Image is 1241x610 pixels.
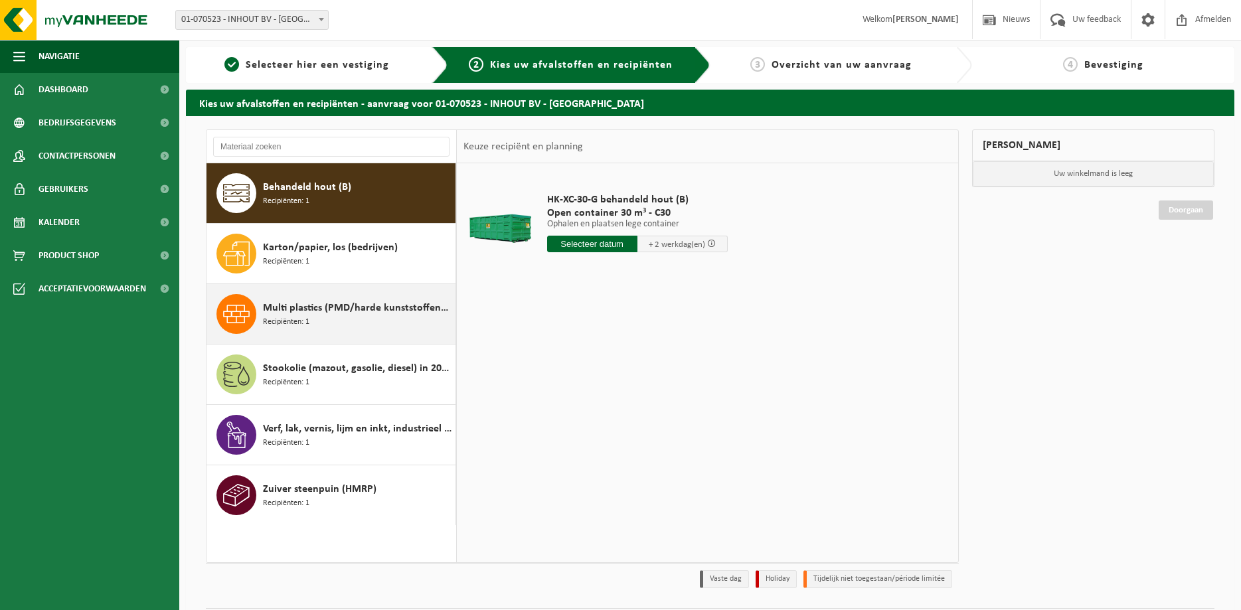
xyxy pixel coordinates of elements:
[263,421,452,437] span: Verf, lak, vernis, lijm en inkt, industrieel in kleinverpakking
[1084,60,1143,70] span: Bevestiging
[39,40,80,73] span: Navigatie
[1159,200,1213,220] a: Doorgaan
[973,161,1214,187] p: Uw winkelmand is leeg
[207,344,456,405] button: Stookolie (mazout, gasolie, diesel) in 200lt-vat Recipiënten: 1
[263,316,309,329] span: Recipiënten: 1
[649,240,705,249] span: + 2 werkdag(en)
[207,284,456,344] button: Multi plastics (PMD/harde kunststoffen/spanbanden/EPS/folie naturel/folie gemengd) Recipiënten: 1
[39,272,146,305] span: Acceptatievoorwaarden
[246,60,389,70] span: Selecteer hier een vestiging
[39,206,80,239] span: Kalender
[547,193,728,206] span: HK-XC-30-G behandeld hout (B)
[207,405,456,465] button: Verf, lak, vernis, lijm en inkt, industrieel in kleinverpakking Recipiënten: 1
[193,57,422,73] a: 1Selecteer hier een vestiging
[547,236,637,252] input: Selecteer datum
[892,15,959,25] strong: [PERSON_NAME]
[213,137,450,157] input: Materiaal zoeken
[186,90,1234,115] h2: Kies uw afvalstoffen en recipiënten - aanvraag voor 01-070523 - INHOUT BV - [GEOGRAPHIC_DATA]
[176,11,328,29] span: 01-070523 - INHOUT BV - NAZARETH
[1063,57,1078,72] span: 4
[263,256,309,268] span: Recipiënten: 1
[263,240,398,256] span: Karton/papier, los (bedrijven)
[263,179,351,195] span: Behandeld hout (B)
[263,497,309,510] span: Recipiënten: 1
[750,57,765,72] span: 3
[803,570,952,588] li: Tijdelijk niet toegestaan/période limitée
[263,437,309,449] span: Recipiënten: 1
[469,57,483,72] span: 2
[39,73,88,106] span: Dashboard
[263,376,309,389] span: Recipiënten: 1
[772,60,912,70] span: Overzicht van uw aanvraag
[39,173,88,206] span: Gebruikers
[263,300,452,316] span: Multi plastics (PMD/harde kunststoffen/spanbanden/EPS/folie naturel/folie gemengd)
[700,570,749,588] li: Vaste dag
[207,224,456,284] button: Karton/papier, los (bedrijven) Recipiënten: 1
[207,163,456,224] button: Behandeld hout (B) Recipiënten: 1
[224,57,239,72] span: 1
[263,481,376,497] span: Zuiver steenpuin (HMRP)
[547,220,728,229] p: Ophalen en plaatsen lege container
[263,195,309,208] span: Recipiënten: 1
[457,130,590,163] div: Keuze recipiënt en planning
[972,129,1214,161] div: [PERSON_NAME]
[39,139,116,173] span: Contactpersonen
[39,239,99,272] span: Product Shop
[756,570,797,588] li: Holiday
[207,465,456,525] button: Zuiver steenpuin (HMRP) Recipiënten: 1
[39,106,116,139] span: Bedrijfsgegevens
[263,360,452,376] span: Stookolie (mazout, gasolie, diesel) in 200lt-vat
[547,206,728,220] span: Open container 30 m³ - C30
[490,60,673,70] span: Kies uw afvalstoffen en recipiënten
[175,10,329,30] span: 01-070523 - INHOUT BV - NAZARETH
